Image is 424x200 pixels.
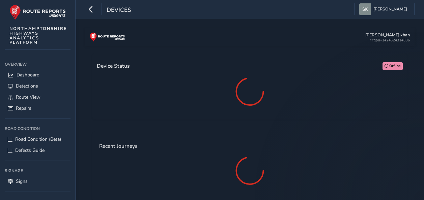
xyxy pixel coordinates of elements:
[107,6,131,15] span: Devices
[373,3,407,15] span: [PERSON_NAME]
[16,94,40,100] span: Route View
[359,3,409,15] button: [PERSON_NAME]
[401,177,417,193] iframe: Intercom live chat
[5,69,70,80] a: Dashboard
[9,5,66,20] img: rr logo
[389,63,401,69] span: Offline
[369,38,410,42] div: rrgpu-1424524314006
[359,3,371,15] img: diamond-layout
[16,105,31,111] span: Repairs
[16,83,38,89] span: Detections
[5,166,70,176] div: Signage
[5,59,70,69] div: Overview
[17,72,39,78] span: Dashboard
[9,26,67,45] span: NORTHAMPTONSHIRE HIGHWAYS ANALYTICS PLATFORM
[5,92,70,103] a: Route View
[365,32,410,38] div: [PERSON_NAME].khan
[90,32,125,42] img: rr logo
[5,176,70,187] a: Signs
[15,136,61,142] span: Road Condition (Beta)
[5,145,70,156] a: Defects Guide
[15,147,45,154] span: Defects Guide
[97,63,130,69] h3: Device Status
[5,80,70,92] a: Detections
[16,178,28,185] span: Signs
[5,103,70,114] a: Repairs
[5,124,70,134] div: Road Condition
[5,134,70,145] a: Road Condition (Beta)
